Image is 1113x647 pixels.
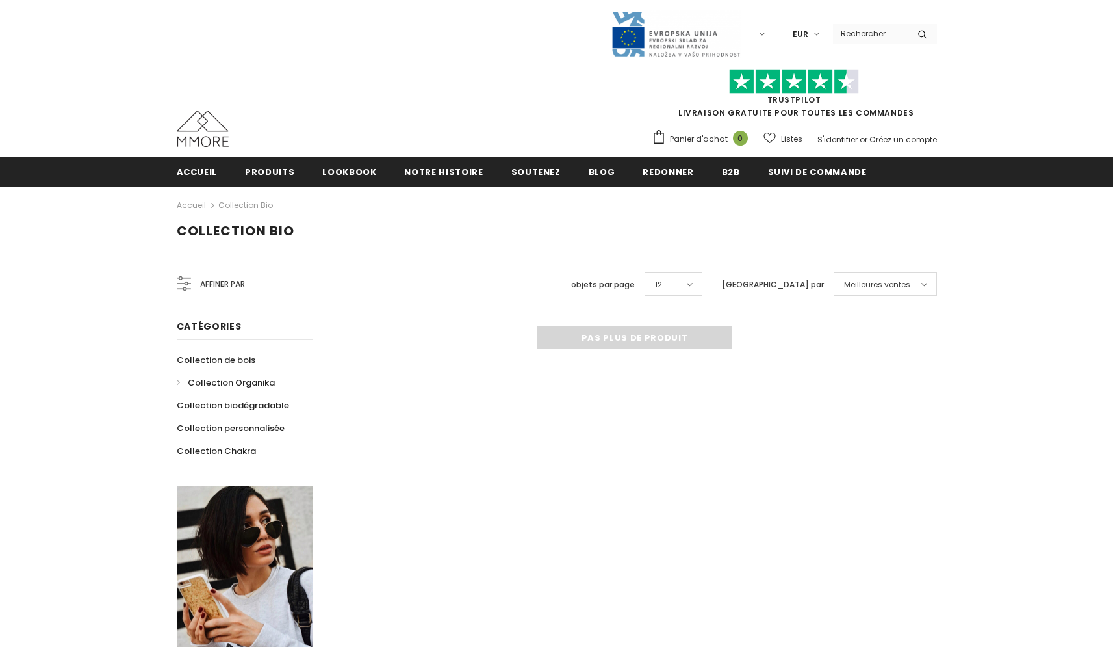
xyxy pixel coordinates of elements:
span: Collection Organika [188,376,275,389]
a: Collection personnalisée [177,417,285,440]
span: or [860,134,867,145]
span: Affiner par [200,277,245,291]
a: Lookbook [322,157,376,186]
span: B2B [722,166,740,178]
a: Panier d'achat 0 [652,129,754,149]
label: [GEOGRAPHIC_DATA] par [722,278,824,291]
span: Produits [245,166,294,178]
a: Collection de bois [177,349,255,371]
img: Faites confiance aux étoiles pilotes [729,69,859,94]
span: Collection biodégradable [177,399,289,412]
a: Collection Chakra [177,440,256,462]
span: 0 [733,131,748,146]
a: TrustPilot [767,94,821,105]
a: Collection Bio [218,200,273,211]
a: Notre histoire [404,157,483,186]
span: Listes [781,133,802,146]
span: Collection Chakra [177,445,256,457]
label: objets par page [571,278,635,291]
span: Notre histoire [404,166,483,178]
span: 12 [655,278,662,291]
span: LIVRAISON GRATUITE POUR TOUTES LES COMMANDES [652,75,937,118]
a: Collection Organika [177,371,275,394]
span: Collection de bois [177,354,255,366]
span: Blog [589,166,615,178]
a: Blog [589,157,615,186]
a: Créez un compte [869,134,937,145]
span: Panier d'achat [670,133,728,146]
span: Accueil [177,166,218,178]
a: B2B [722,157,740,186]
a: Produits [245,157,294,186]
a: Javni Razpis [611,28,741,39]
span: Lookbook [322,166,376,178]
a: Accueil [177,157,218,186]
img: Cas MMORE [177,111,229,147]
input: Search Site [833,24,908,43]
span: Catégories [177,320,242,333]
a: S'identifier [817,134,858,145]
a: Suivi de commande [768,157,867,186]
span: Suivi de commande [768,166,867,178]
a: Redonner [643,157,693,186]
span: Redonner [643,166,693,178]
img: Javni Razpis [611,10,741,58]
span: EUR [793,28,808,41]
span: Collection Bio [177,222,294,240]
a: Collection biodégradable [177,394,289,417]
a: Accueil [177,198,206,213]
span: soutenez [511,166,561,178]
a: Listes [763,127,802,150]
span: Meilleures ventes [844,278,910,291]
a: soutenez [511,157,561,186]
span: Collection personnalisée [177,422,285,434]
